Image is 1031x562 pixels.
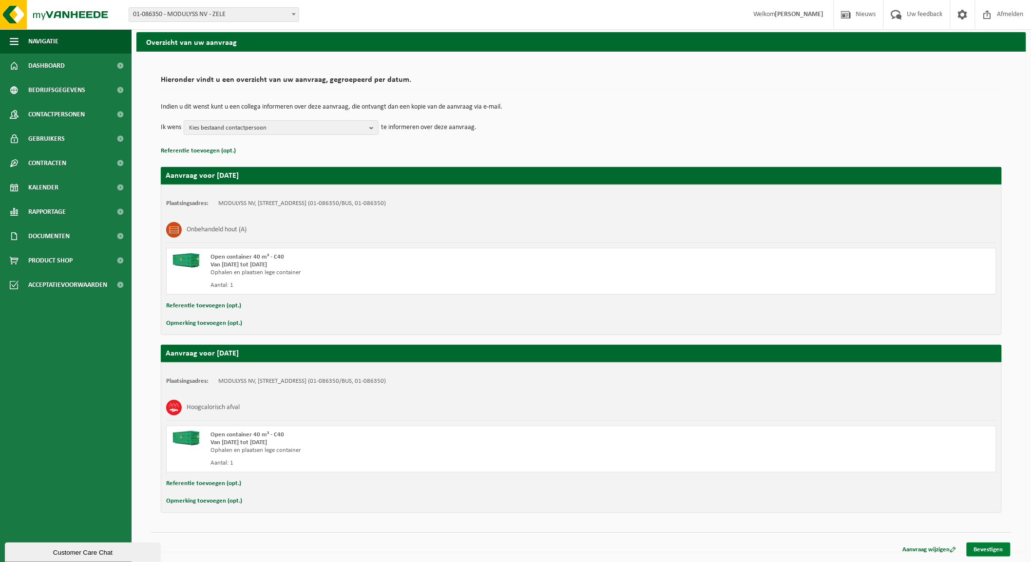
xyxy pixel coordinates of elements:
strong: Van [DATE] tot [DATE] [210,262,267,268]
div: Ophalen en plaatsen lege container [210,269,620,277]
td: MODULYSS NV, [STREET_ADDRESS] (01-086350/BUS, 01-086350) [218,377,386,385]
span: Kalender [28,175,58,200]
span: Contactpersonen [28,102,85,127]
span: Kies bestaand contactpersoon [189,121,365,135]
span: 01-086350 - MODULYSS NV - ZELE [129,8,299,21]
button: Referentie toevoegen (opt.) [161,145,236,157]
img: HK-XC-40-GN-00.png [172,253,201,268]
a: Aanvraag wijzigen [896,543,964,557]
button: Kies bestaand contactpersoon [184,120,379,135]
strong: Aanvraag voor [DATE] [166,350,239,357]
div: Aantal: 1 [210,459,620,467]
span: Contracten [28,151,66,175]
strong: [PERSON_NAME] [775,11,824,18]
h3: Onbehandeld hout (A) [187,222,247,238]
span: Gebruikers [28,127,65,151]
div: Ophalen en plaatsen lege container [210,447,620,454]
span: Rapportage [28,200,66,224]
p: te informeren over deze aanvraag. [381,120,477,135]
span: Dashboard [28,54,65,78]
strong: Plaatsingsadres: [166,378,209,384]
button: Referentie toevoegen (opt.) [166,477,241,490]
h3: Hoogcalorisch afval [187,400,240,415]
a: Bevestigen [967,543,1011,557]
span: Documenten [28,224,70,248]
iframe: chat widget [5,541,163,562]
strong: Plaatsingsadres: [166,200,209,206]
span: Open container 40 m³ - C40 [210,431,284,438]
td: MODULYSS NV, [STREET_ADDRESS] (01-086350/BUS, 01-086350) [218,200,386,207]
button: Opmerking toevoegen (opt.) [166,495,242,507]
span: Navigatie [28,29,58,54]
h2: Overzicht van uw aanvraag [136,32,1026,51]
div: Aantal: 1 [210,281,620,289]
p: Indien u dit wenst kunt u een collega informeren over deze aanvraag, die ontvangt dan een kopie v... [161,104,1002,111]
h2: Hieronder vindt u een overzicht van uw aanvraag, gegroepeerd per datum. [161,76,1002,89]
strong: Aanvraag voor [DATE] [166,172,239,180]
img: HK-XC-40-GN-00.png [172,431,201,446]
p: Ik wens [161,120,181,135]
span: Product Shop [28,248,73,273]
button: Referentie toevoegen (opt.) [166,300,241,312]
span: Acceptatievoorwaarden [28,273,107,297]
span: Bedrijfsgegevens [28,78,85,102]
span: 01-086350 - MODULYSS NV - ZELE [129,7,299,22]
strong: Van [DATE] tot [DATE] [210,439,267,446]
button: Opmerking toevoegen (opt.) [166,317,242,330]
span: Open container 40 m³ - C40 [210,254,284,260]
